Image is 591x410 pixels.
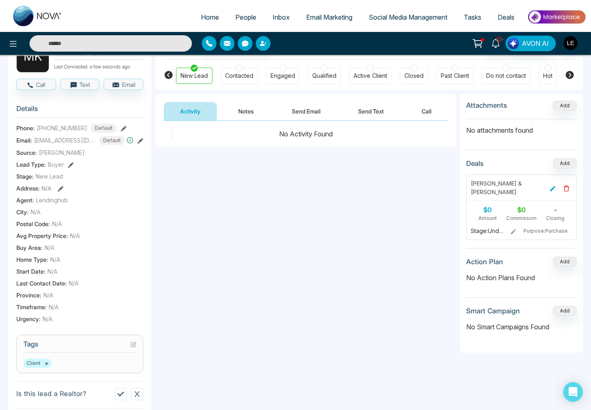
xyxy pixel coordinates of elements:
[41,185,52,192] span: N/A
[164,129,448,139] div: No Activity Found
[37,124,87,132] span: [PHONE_NUMBER]
[16,136,32,145] span: Email:
[464,13,481,21] span: Tasks
[45,243,54,252] span: N/A
[16,160,46,169] span: Lead Type:
[16,196,34,204] span: Agent:
[23,340,136,353] h3: Tags
[496,36,503,43] span: 10+
[23,359,52,368] span: Client
[441,72,469,80] div: Past Client
[523,227,571,235] span: Purpose: Purchase
[354,72,387,80] div: Active Client
[508,38,519,49] img: Lead Flow
[369,13,447,21] span: Social Media Management
[522,39,549,48] span: AVON AI
[16,279,67,288] span: Last Contact Date :
[466,307,520,315] h3: Smart Campaign
[505,215,539,222] div: Commission
[16,231,68,240] span: Avg Property Price :
[16,40,49,72] div: M K
[201,13,219,21] span: Home
[54,61,143,70] p: Last Connected: a few seconds ago
[43,291,53,299] span: N/A
[39,148,85,157] span: [PERSON_NAME]
[227,9,264,25] a: People
[553,102,577,109] span: Add
[471,215,505,222] div: Amount
[271,72,295,80] div: Engaged
[486,72,526,80] div: Do not contact
[16,220,50,228] span: Postal Code :
[91,124,117,133] span: Default
[16,243,43,252] span: Buy Area :
[16,303,47,311] span: Timeframe :
[466,258,503,266] h3: Action Plan
[553,101,577,111] button: Add
[50,255,60,264] span: N/A
[486,36,505,50] a: 10+
[466,101,507,109] h3: Attachments
[505,205,539,215] div: $0
[264,9,298,25] a: Inbox
[404,72,424,80] div: Closed
[225,72,253,80] div: Contacted
[498,13,514,21] span: Deals
[16,315,41,323] span: Urgency :
[16,291,41,299] span: Province :
[60,79,100,90] button: Text
[45,360,48,367] button: ×
[180,72,208,80] div: New Lead
[16,184,52,193] span: Address:
[538,215,572,222] div: Closing
[273,13,290,21] span: Inbox
[505,36,556,51] button: AVON AI
[527,8,586,26] img: Market-place.gif
[298,9,361,25] a: Email Marketing
[361,9,456,25] a: Social Media Management
[466,322,577,332] p: No Smart Campaigns Found
[49,303,59,311] span: N/A
[16,208,29,216] span: City :
[471,179,547,196] div: [PERSON_NAME] & [PERSON_NAME]
[16,104,143,117] h3: Details
[99,136,125,145] span: Default
[31,208,41,216] span: N/A
[16,124,35,132] span: Phone:
[36,196,68,204] span: Lendinghub
[222,102,270,120] button: Notes
[553,306,577,316] button: Add
[466,273,577,283] p: No Action Plans Found
[312,72,336,80] div: Qualified
[235,13,256,21] span: People
[342,102,400,120] button: Send Text
[466,119,577,135] p: No attachments found
[16,267,45,276] span: Start Date :
[564,36,577,50] img: User Avatar
[13,6,62,26] img: Nova CRM Logo
[34,136,95,145] span: [EMAIL_ADDRESS][DOMAIN_NAME]
[538,205,572,215] div: -
[471,205,505,215] div: $0
[471,227,505,235] span: Stage: Underwriting ([PERSON_NAME])
[543,72,553,80] div: Hot
[16,79,56,90] button: Call
[16,172,34,181] span: Stage:
[489,9,523,25] a: Deals
[52,220,62,228] span: N/A
[563,382,583,402] div: Open Intercom Messenger
[553,257,577,267] button: Add
[69,279,79,288] span: N/A
[164,102,217,120] button: Activity
[466,159,484,168] h3: Deals
[193,9,227,25] a: Home
[275,102,337,120] button: Send Email
[456,9,489,25] a: Tasks
[43,315,52,323] span: N/A
[70,231,80,240] span: N/A
[16,389,86,399] p: Is this lead a Realtor?
[553,159,577,168] button: Add
[16,148,37,157] span: Source:
[47,267,57,276] span: N/A
[405,102,448,120] button: Call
